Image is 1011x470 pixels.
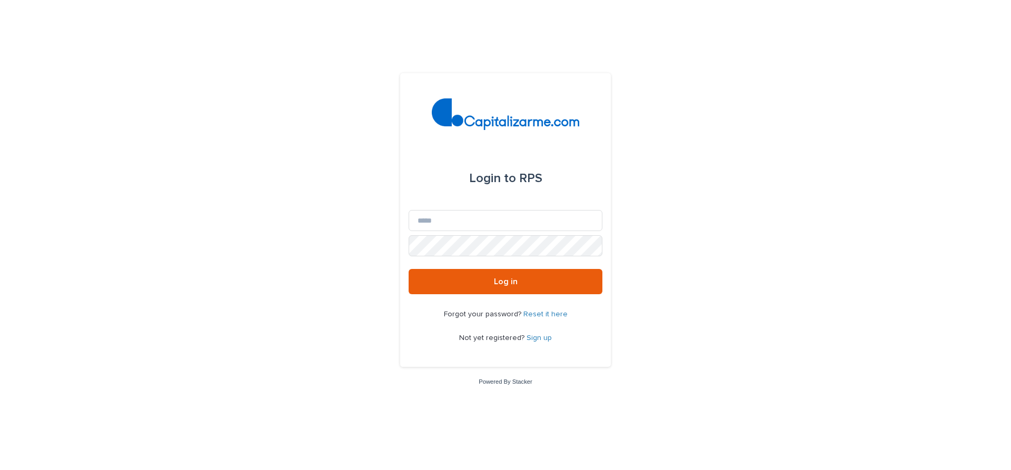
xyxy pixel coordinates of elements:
[409,269,602,294] button: Log in
[469,164,542,193] div: RPS
[459,334,527,342] span: Not yet registered?
[527,334,552,342] a: Sign up
[469,172,516,185] span: Login to
[432,98,580,130] img: TjQlHxlQVOtaKxwbrr5R
[444,311,523,318] span: Forgot your password?
[479,378,532,385] a: Powered By Stacker
[494,277,518,286] span: Log in
[523,311,568,318] a: Reset it here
